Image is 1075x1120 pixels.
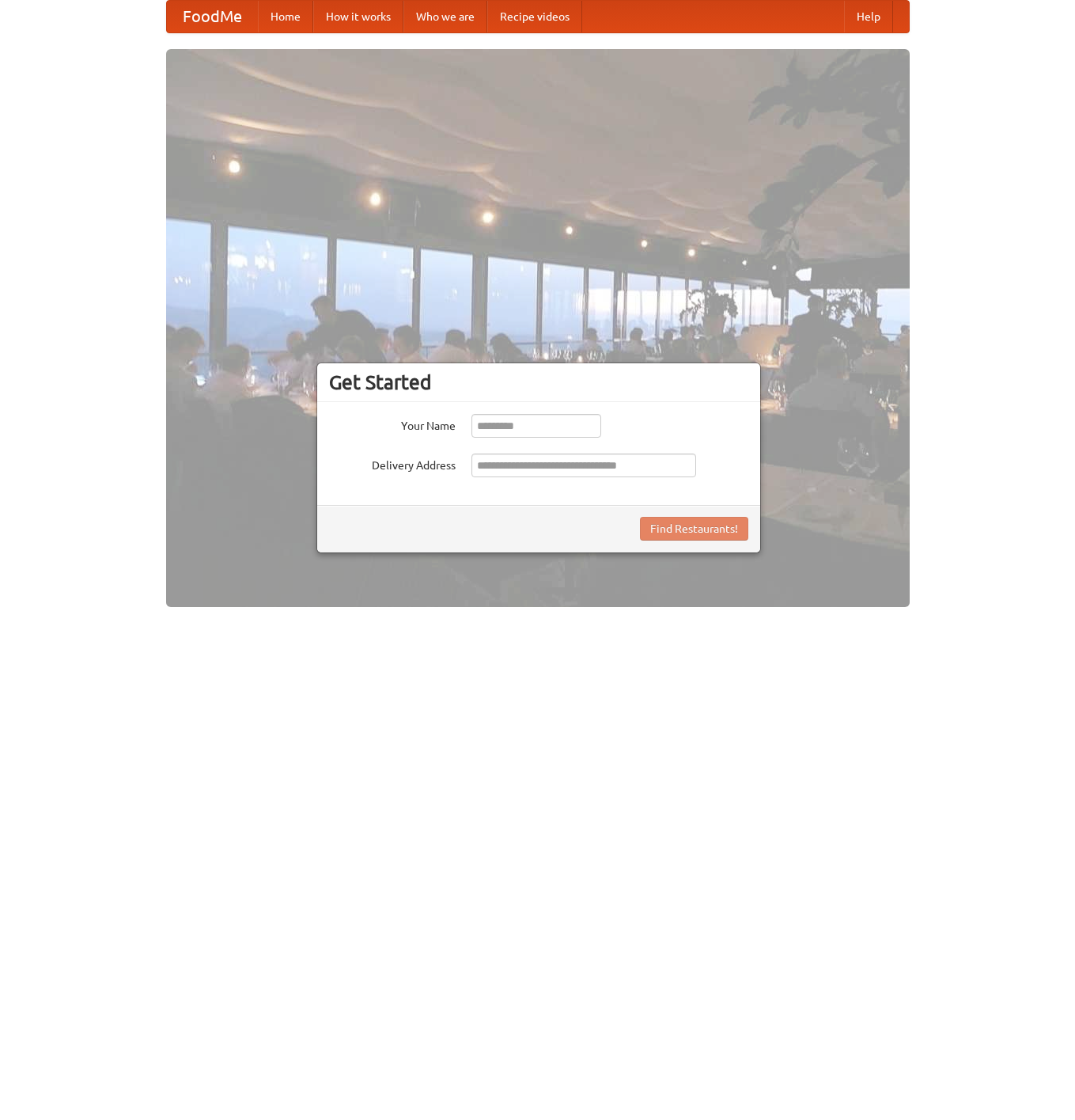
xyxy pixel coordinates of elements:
[313,1,403,32] a: How it works
[167,1,258,32] a: FoodMe
[258,1,313,32] a: Home
[329,454,456,473] label: Delivery Address
[844,1,893,32] a: Help
[640,517,748,541] button: Find Restaurants!
[403,1,487,32] a: Who we are
[329,414,456,434] label: Your Name
[329,370,748,394] h3: Get Started
[487,1,582,32] a: Recipe videos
